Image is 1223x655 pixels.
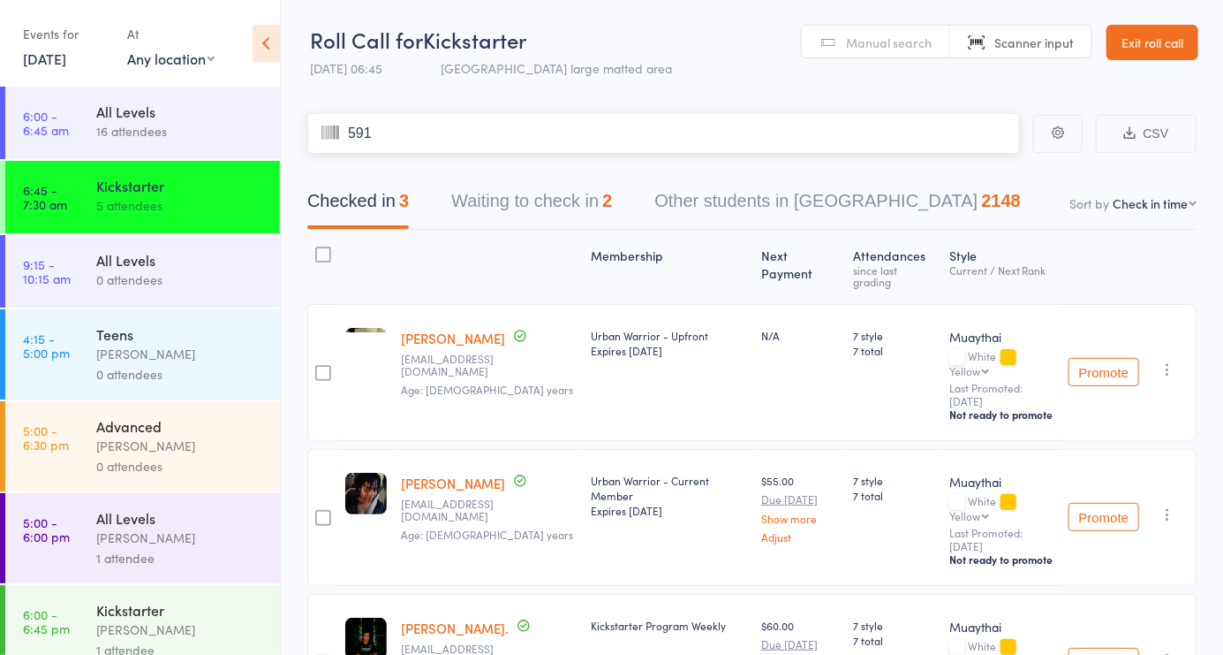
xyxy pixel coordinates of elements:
button: CSV [1096,115,1197,153]
button: Promote [1068,358,1139,386]
div: 5 attendees [96,195,265,216]
span: Manual search [846,34,932,51]
div: since last grading [854,264,935,287]
label: Sort by [1069,194,1109,212]
button: Checked in3 [307,182,409,229]
div: 1 attendee [96,548,265,568]
div: $55.00 [761,473,840,543]
div: All Levels [96,250,265,270]
time: 6:45 - 7:30 am [23,183,67,211]
div: Muaythai [949,473,1054,491]
img: image1759500472.png [345,473,387,514]
button: Waiting to check in2 [451,182,612,229]
span: Age: [DEMOGRAPHIC_DATA] years [401,382,573,397]
div: Membership [584,238,754,296]
div: White [949,495,1054,522]
div: Not ready to promote [949,407,1054,422]
small: Last Promoted: [DATE] [949,382,1054,407]
time: 5:00 - 6:30 pm [23,423,69,452]
span: Scanner input [994,34,1074,51]
span: Age: [DEMOGRAPHIC_DATA] years [401,527,573,542]
small: Due [DATE] [761,493,840,506]
a: 5:00 -6:30 pmAdvanced[PERSON_NAME]0 attendees [5,401,280,491]
div: 0 attendees [96,364,265,385]
div: 0 attendees [96,456,265,476]
a: 9:15 -10:15 amAll Levels0 attendees [5,235,280,308]
div: 2 [602,191,612,210]
div: Not ready to promote [949,552,1054,567]
div: Expires [DATE] [591,503,747,518]
div: Current / Next Rank [949,264,1054,276]
div: Check in time [1113,194,1188,212]
small: Due [DATE] [761,638,840,651]
time: 6:00 - 6:45 am [23,109,69,137]
div: [PERSON_NAME] [96,344,265,364]
div: At [127,19,215,49]
a: Show more [761,513,840,524]
div: Style [942,238,1061,296]
div: 3 [399,191,409,210]
button: Other students in [GEOGRAPHIC_DATA]2148 [654,182,1021,229]
a: [PERSON_NAME]. [401,619,509,637]
span: Kickstarter [423,25,526,54]
div: All Levels [96,102,265,121]
span: [DATE] 06:45 [310,59,382,77]
div: Muaythai [949,618,1054,636]
div: Advanced [96,416,265,436]
small: Last Promoted: [DATE] [949,527,1054,552]
span: 7 total [854,633,935,648]
div: Muaythai [949,328,1054,346]
a: 5:00 -6:00 pmAll Levels[PERSON_NAME]1 attendee [5,493,280,583]
a: 6:45 -7:30 amKickstarter5 attendees [5,161,280,233]
div: Yellow [949,510,980,522]
div: All Levels [96,508,265,528]
div: Urban Warrior - Upfront [591,328,747,358]
small: lucasjeremy05@gmail.com [401,353,577,378]
div: Kickstarter Program Weekly [591,618,747,633]
img: image1758706084.png [345,328,387,369]
a: [PERSON_NAME] [401,329,505,347]
a: Adjust [761,531,840,543]
div: 16 attendees [96,121,265,141]
div: [PERSON_NAME] [96,528,265,548]
time: 6:00 - 6:45 pm [23,607,70,636]
div: N/A [761,328,840,343]
span: 7 style [854,473,935,488]
div: Expires [DATE] [591,343,747,358]
time: 9:15 - 10:15 am [23,257,71,286]
span: 7 total [854,343,935,358]
div: Urban Warrior - Current Member [591,473,747,518]
time: 5:00 - 6:00 pm [23,515,70,544]
small: anakateete@gmail.com [401,498,577,523]
div: Kickstarter [96,176,265,195]
span: 7 style [854,328,935,343]
div: Kickstarter [96,600,265,620]
span: Roll Call for [310,25,423,54]
div: 2148 [981,191,1021,210]
div: [PERSON_NAME] [96,620,265,640]
div: [PERSON_NAME] [96,436,265,456]
a: Exit roll call [1106,25,1198,60]
button: Promote [1068,503,1139,531]
a: 4:15 -5:00 pmTeens[PERSON_NAME]0 attendees [5,309,280,400]
div: Yellow [949,365,980,377]
div: White [949,350,1054,377]
div: Any location [127,49,215,68]
div: Teens [96,324,265,344]
time: 4:15 - 5:00 pm [23,331,70,360]
a: [DATE] [23,49,66,68]
div: Next Payment [754,238,847,296]
span: 7 style [854,618,935,633]
span: [GEOGRAPHIC_DATA] large matted area [441,59,672,77]
input: Scan member card [307,113,1020,154]
div: 0 attendees [96,270,265,290]
a: [PERSON_NAME] [401,474,505,492]
span: 7 total [854,488,935,503]
div: Events for [23,19,109,49]
a: 6:00 -6:45 amAll Levels16 attendees [5,87,280,159]
div: Atten­dances [847,238,942,296]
